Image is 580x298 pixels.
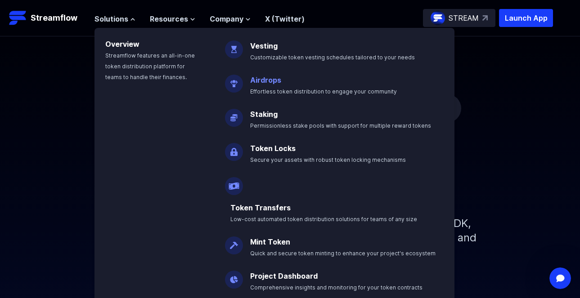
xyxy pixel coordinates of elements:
[449,13,479,23] p: STREAM
[250,284,423,291] span: Comprehensive insights and monitoring for your token contracts
[210,13,243,24] span: Company
[265,14,305,23] a: X (Twitter)
[250,122,431,129] span: Permissionless stake pools with support for multiple reward tokens
[250,156,406,163] span: Secure your assets with robust token locking mechanisms
[230,203,291,212] a: Token Transfers
[9,9,85,27] a: Streamflow
[94,13,128,24] span: Solutions
[88,144,493,202] h1: Token management infrastructure
[225,67,243,93] img: Airdrops
[225,170,243,195] img: Payroll
[499,9,553,27] button: Launch App
[250,110,278,119] a: Staking
[225,229,243,254] img: Mint Token
[210,13,251,24] button: Company
[150,13,195,24] button: Resources
[105,52,195,80] span: Streamflow features an all-in-one token distribution platform for teams to handle their finances.
[250,76,281,85] a: Airdrops
[225,263,243,289] img: Project Dashboard
[150,13,188,24] span: Resources
[250,144,296,153] a: Token Locks
[230,216,417,222] span: Low-cost automated token distribution solutions for teams of any size
[482,15,488,21] img: top-right-arrow.svg
[31,12,77,24] p: Streamflow
[250,41,278,50] a: Vesting
[225,102,243,127] img: Staking
[250,237,290,246] a: Mint Token
[250,88,397,95] span: Effortless token distribution to engage your community
[225,136,243,161] img: Token Locks
[9,9,27,27] img: Streamflow Logo
[250,54,415,61] span: Customizable token vesting schedules tailored to your needs
[250,250,436,257] span: Quick and secure token minting to enhance your project's ecosystem
[250,271,318,280] a: Project Dashboard
[549,267,571,289] iframe: Intercom live chat
[225,33,243,58] img: Vesting
[94,13,135,24] button: Solutions
[105,40,139,49] a: Overview
[431,11,445,25] img: streamflow-logo-circle.png
[423,9,495,27] a: STREAM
